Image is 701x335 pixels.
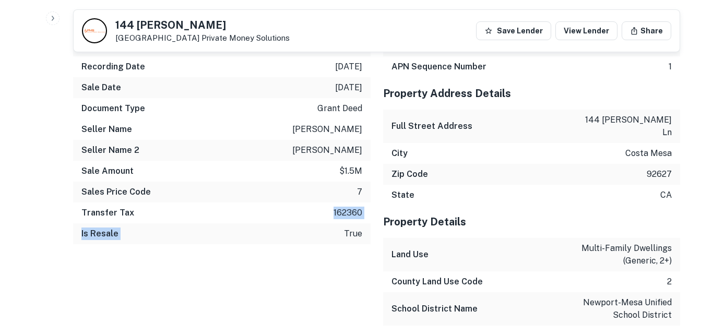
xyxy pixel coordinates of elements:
[81,123,132,136] h6: Seller Name
[201,33,290,42] a: Private Money Solutions
[383,214,681,230] h5: Property Details
[391,189,414,201] h6: State
[81,186,151,198] h6: Sales Price Code
[391,120,472,133] h6: Full Street Address
[334,207,362,219] p: 162360
[115,20,290,30] h5: 144 [PERSON_NAME]
[391,276,483,288] h6: County Land Use Code
[81,144,139,157] h6: Seller Name 2
[81,165,134,177] h6: Sale Amount
[344,228,362,240] p: true
[578,114,672,139] p: 144 [PERSON_NAME] ln
[383,86,681,101] h5: Property Address Details
[81,81,121,94] h6: Sale Date
[391,303,478,315] h6: School District Name
[339,165,362,177] p: $1.5m
[357,186,362,198] p: 7
[81,61,145,73] h6: Recording Date
[81,207,134,219] h6: Transfer Tax
[391,147,408,160] h6: City
[335,81,362,94] p: [DATE]
[115,33,290,43] p: [GEOGRAPHIC_DATA]
[317,102,362,115] p: grant deed
[578,296,672,321] p: newport-mesa unified school district
[292,144,362,157] p: [PERSON_NAME]
[625,147,672,160] p: costa mesa
[391,61,486,73] h6: APN Sequence Number
[81,228,118,240] h6: Is Resale
[476,21,551,40] button: Save Lender
[391,168,428,181] h6: Zip Code
[660,189,672,201] p: ca
[555,21,617,40] a: View Lender
[649,252,701,302] iframe: Chat Widget
[391,248,429,261] h6: Land Use
[292,123,362,136] p: [PERSON_NAME]
[622,21,671,40] button: Share
[335,61,362,73] p: [DATE]
[647,168,672,181] p: 92627
[578,242,672,267] p: multi-family dwellings (generic, 2+)
[669,61,672,73] p: 1
[81,102,145,115] h6: Document Type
